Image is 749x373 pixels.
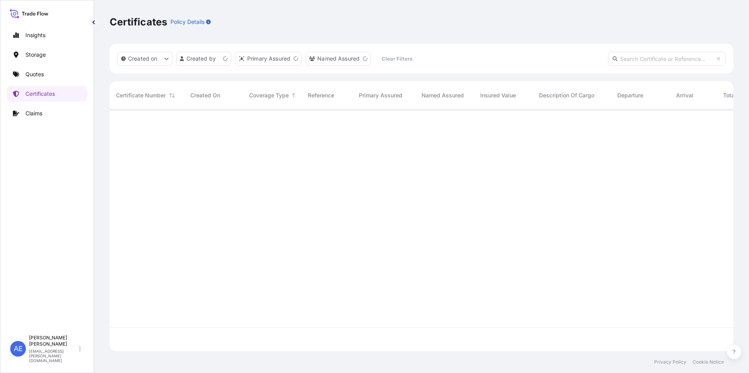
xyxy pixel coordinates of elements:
[382,55,412,63] p: Clear Filters
[186,55,216,63] p: Created by
[235,52,302,66] button: distributor Filter options
[116,91,166,99] span: Certificate Number
[723,91,736,99] span: Total
[693,359,724,365] a: Cookie Notice
[118,52,172,66] button: createdOn Filter options
[317,55,360,63] p: Named Assured
[617,91,643,99] span: Departure
[170,18,204,26] p: Policy Details
[25,109,42,117] p: Claims
[25,51,46,59] p: Storage
[306,52,371,66] button: cargoOwner Filter options
[422,91,464,99] span: Named Assured
[167,91,177,100] button: Sort
[7,106,87,121] a: Claims
[29,349,78,363] p: [EMAIL_ADDRESS][PERSON_NAME][DOMAIN_NAME]
[25,70,44,78] p: Quotes
[176,52,231,66] button: createdBy Filter options
[290,91,300,100] button: Sort
[29,335,78,347] p: [PERSON_NAME] [PERSON_NAME]
[7,86,87,102] a: Certificates
[308,91,334,99] span: Reference
[247,55,290,63] p: Primary Assured
[249,91,289,99] span: Coverage Type
[25,90,55,98] p: Certificates
[25,31,45,39] p: Insights
[539,91,594,99] span: Description Of Cargo
[654,359,686,365] a: Privacy Policy
[7,66,87,82] a: Quotes
[7,47,87,63] a: Storage
[480,91,516,99] span: Insured Value
[608,52,725,66] input: Search Certificate or Reference...
[7,27,87,43] a: Insights
[110,16,167,28] p: Certificates
[359,91,402,99] span: Primary Assured
[14,345,23,353] span: AE
[128,55,157,63] p: Created on
[190,91,220,99] span: Created On
[676,91,693,99] span: Arrival
[375,52,419,65] button: Clear Filters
